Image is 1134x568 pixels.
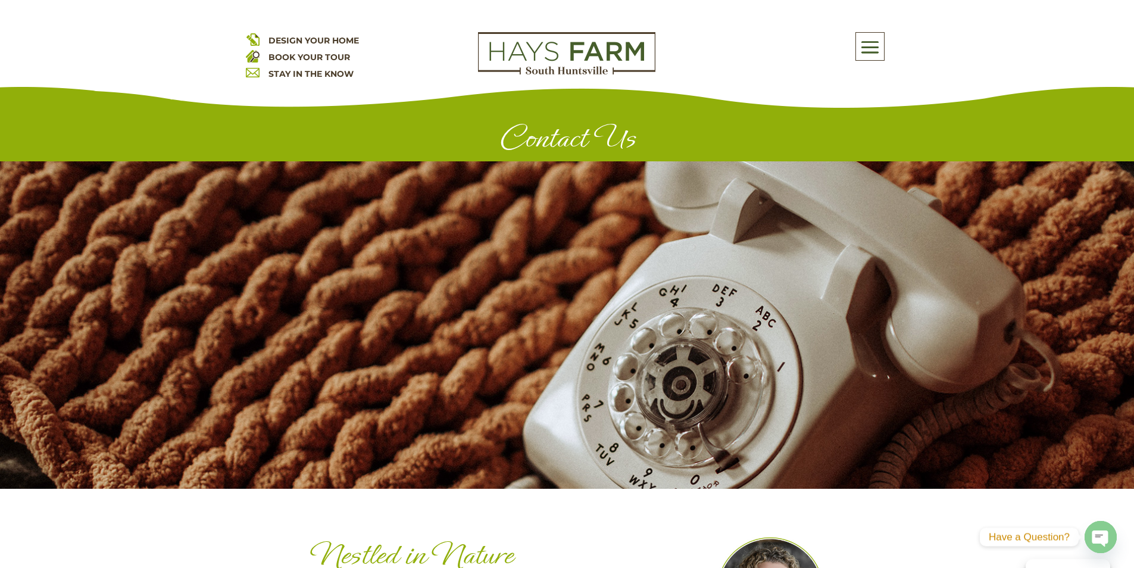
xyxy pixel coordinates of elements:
a: BOOK YOUR TOUR [268,52,350,63]
img: Logo [478,32,655,75]
h1: Contact Us [246,120,889,161]
a: hays farm homes huntsville development [478,67,655,77]
img: book your home tour [246,49,260,63]
a: STAY IN THE KNOW [268,68,354,79]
